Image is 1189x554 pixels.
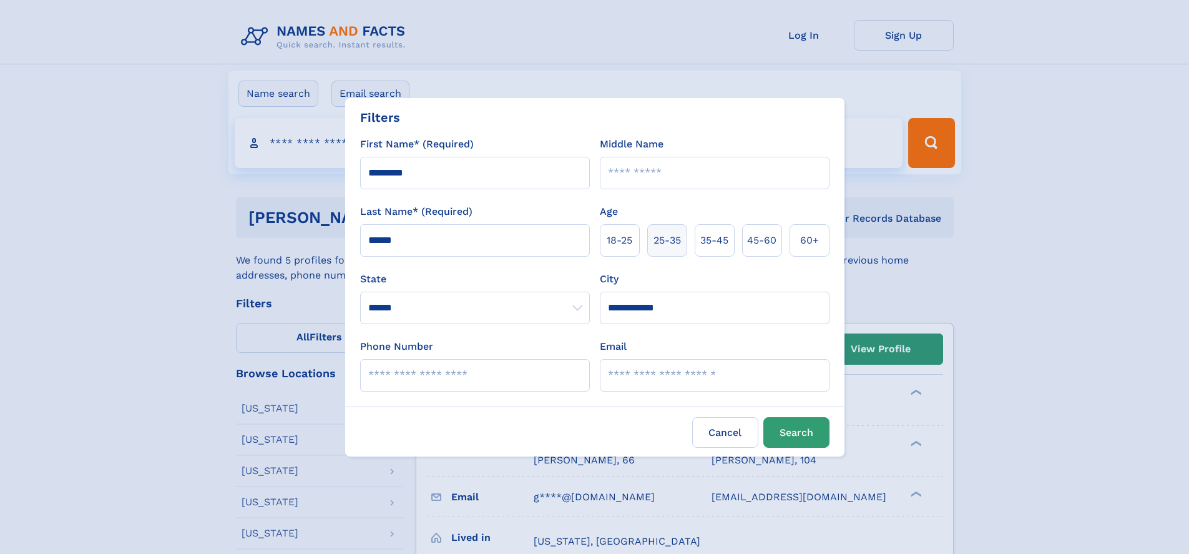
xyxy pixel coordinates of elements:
label: City [600,272,619,287]
label: Phone Number [360,339,433,354]
span: 35‑45 [700,233,728,248]
label: Last Name* (Required) [360,204,472,219]
button: Search [763,417,829,448]
label: State [360,272,590,287]
label: Middle Name [600,137,663,152]
span: 60+ [800,233,819,248]
div: Filters [360,108,400,127]
label: First Name* (Required) [360,137,474,152]
label: Age [600,204,618,219]
span: 45‑60 [747,233,776,248]
span: 25‑35 [653,233,681,248]
label: Cancel [692,417,758,448]
label: Email [600,339,627,354]
span: 18‑25 [607,233,632,248]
